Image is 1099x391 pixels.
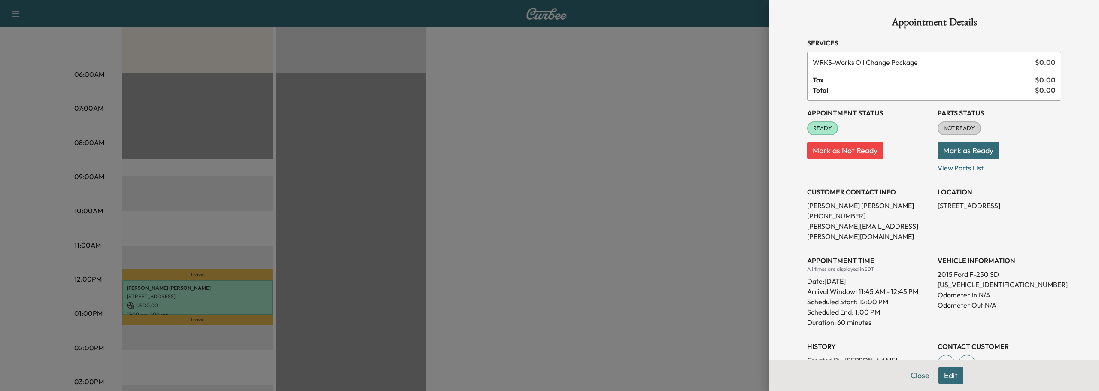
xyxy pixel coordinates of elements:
span: $ 0.00 [1035,75,1056,85]
p: 1:00 PM [855,307,880,317]
button: Mark as Not Ready [807,142,883,159]
h3: CUSTOMER CONTACT INFO [807,187,931,197]
h3: Appointment Status [807,108,931,118]
p: Created By : [PERSON_NAME] [807,355,931,365]
span: Total [813,85,1035,95]
p: [US_VEHICLE_IDENTIFICATION_NUMBER] [938,279,1061,290]
p: Scheduled End: [807,307,853,317]
p: Odometer Out: N/A [938,300,1061,310]
p: Odometer In: N/A [938,290,1061,300]
div: All times are displayed in EDT [807,266,931,273]
h3: LOCATION [938,187,1061,197]
h3: CONTACT CUSTOMER [938,341,1061,352]
h1: Appointment Details [807,17,1061,31]
p: View Parts List [938,159,1061,173]
p: Scheduled Start: [807,297,858,307]
span: READY [808,124,837,133]
button: Mark as Ready [938,142,999,159]
span: $ 0.00 [1035,57,1056,67]
button: Edit [938,367,963,384]
h3: APPOINTMENT TIME [807,255,931,266]
p: [STREET_ADDRESS] [938,200,1061,211]
span: 11:45 AM - 12:45 PM [859,286,918,297]
button: Close [905,367,935,384]
p: 12:00 PM [859,297,888,307]
div: Date: [DATE] [807,273,931,286]
h3: VEHICLE INFORMATION [938,255,1061,266]
p: [PERSON_NAME][EMAIL_ADDRESS][PERSON_NAME][DOMAIN_NAME] [807,221,931,242]
h3: History [807,341,931,352]
h3: Parts Status [938,108,1061,118]
p: 2015 Ford F-250 SD [938,269,1061,279]
span: Tax [813,75,1035,85]
span: NOT READY [938,124,980,133]
span: $ 0.00 [1035,85,1056,95]
p: [PERSON_NAME] [PERSON_NAME] [807,200,931,211]
p: Duration: 60 minutes [807,317,931,327]
p: Arrival Window: [807,286,931,297]
p: [PHONE_NUMBER] [807,211,931,221]
h3: Services [807,38,1061,48]
span: Works Oil Change Package [813,57,1032,67]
